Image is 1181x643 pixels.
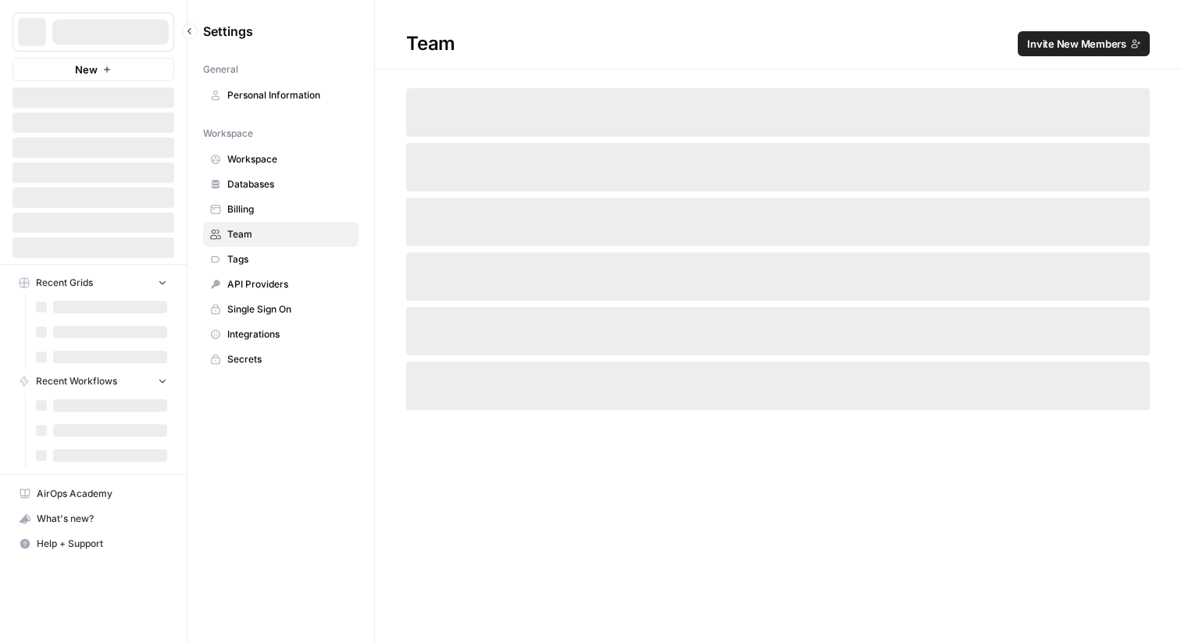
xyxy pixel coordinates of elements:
[203,247,359,272] a: Tags
[227,302,351,316] span: Single Sign On
[75,62,98,77] span: New
[37,487,167,501] span: AirOps Academy
[227,88,351,102] span: Personal Information
[203,272,359,297] a: API Providers
[12,370,174,393] button: Recent Workflows
[203,322,359,347] a: Integrations
[227,227,351,241] span: Team
[203,197,359,222] a: Billing
[227,252,351,266] span: Tags
[12,481,174,506] a: AirOps Academy
[227,277,351,291] span: API Providers
[227,327,351,341] span: Integrations
[12,271,174,295] button: Recent Grids
[36,374,117,388] span: Recent Workflows
[203,297,359,322] a: Single Sign On
[12,58,174,81] button: New
[12,531,174,556] button: Help + Support
[375,31,1181,56] div: Team
[36,276,93,290] span: Recent Grids
[203,63,238,77] span: General
[1027,36,1126,52] span: Invite New Members
[203,22,253,41] span: Settings
[203,222,359,247] a: Team
[227,202,351,216] span: Billing
[37,537,167,551] span: Help + Support
[203,83,359,108] a: Personal Information
[227,177,351,191] span: Databases
[227,152,351,166] span: Workspace
[203,172,359,197] a: Databases
[203,127,253,141] span: Workspace
[1018,31,1150,56] button: Invite New Members
[203,147,359,172] a: Workspace
[13,507,173,530] div: What's new?
[203,347,359,372] a: Secrets
[227,352,351,366] span: Secrets
[12,506,174,531] button: What's new?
